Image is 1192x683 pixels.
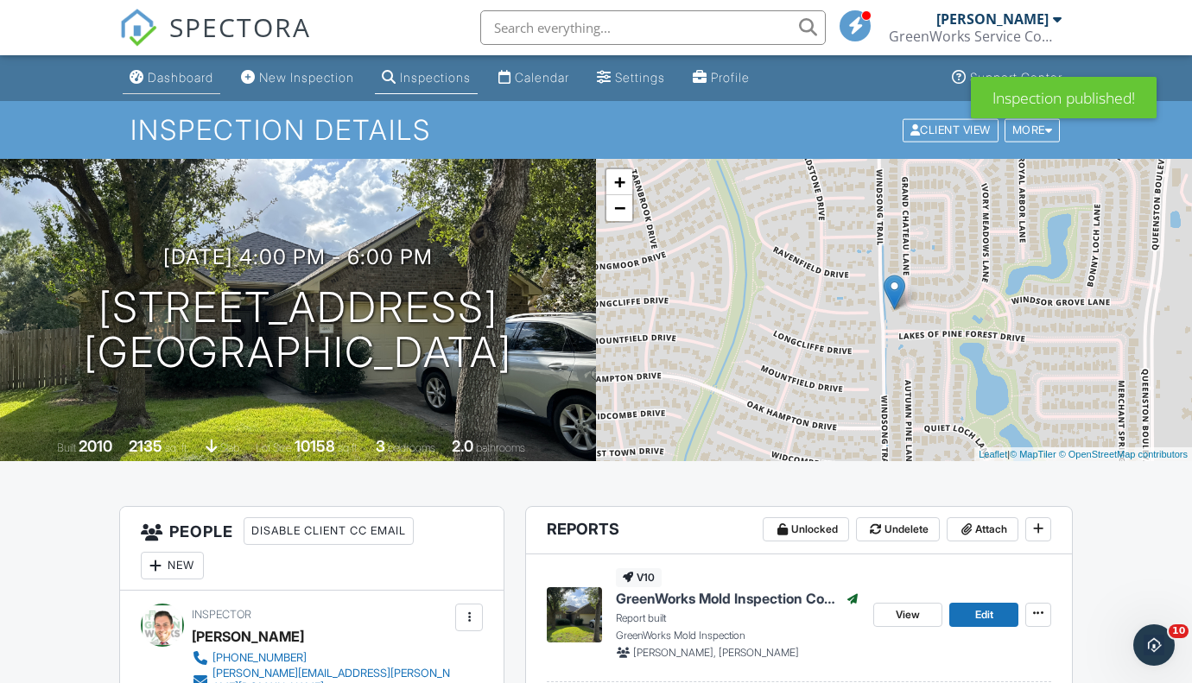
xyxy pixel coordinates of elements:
[84,285,512,376] h1: [STREET_ADDRESS] [GEOGRAPHIC_DATA]
[192,649,451,667] a: [PHONE_NUMBER]
[119,9,157,47] img: The Best Home Inspection Software - Spectora
[165,441,189,454] span: sq. ft.
[388,441,435,454] span: bedrooms
[491,62,576,94] a: Calendar
[452,437,473,455] div: 2.0
[79,437,112,455] div: 2010
[936,10,1049,28] div: [PERSON_NAME]
[129,437,162,455] div: 2135
[169,9,311,45] span: SPECTORA
[974,447,1192,462] div: |
[590,62,672,94] a: Settings
[57,441,76,454] span: Built
[376,437,385,455] div: 3
[480,10,826,45] input: Search everything...
[120,507,504,591] h3: People
[476,441,525,454] span: bathrooms
[686,62,757,94] a: Profile
[192,623,304,649] div: [PERSON_NAME]
[606,195,632,221] a: Zoom out
[130,115,1062,145] h1: Inspection Details
[148,70,213,85] div: Dashboard
[212,651,307,665] div: [PHONE_NUMBER]
[903,118,999,142] div: Client View
[1010,449,1056,459] a: © MapTiler
[400,70,471,85] div: Inspections
[1059,449,1188,459] a: © OpenStreetMap contributors
[338,441,359,454] span: sq.ft.
[234,62,361,94] a: New Inspection
[711,70,750,85] div: Profile
[259,70,354,85] div: New Inspection
[515,70,569,85] div: Calendar
[123,62,220,94] a: Dashboard
[295,437,335,455] div: 10158
[615,70,665,85] div: Settings
[1005,118,1061,142] div: More
[1133,624,1175,666] iframe: Intercom live chat
[606,169,632,195] a: Zoom in
[244,517,414,545] div: Disable Client CC Email
[192,608,251,621] span: Inspector
[220,441,239,454] span: slab
[979,449,1007,459] a: Leaflet
[971,77,1157,118] div: Inspection published!
[945,62,1069,94] a: Support Center
[256,441,292,454] span: Lot Size
[375,62,478,94] a: Inspections
[141,552,204,579] div: New
[163,245,433,269] h3: [DATE] 4:00 pm - 6:00 pm
[889,28,1062,45] div: GreenWorks Service Company
[901,123,1003,136] a: Client View
[119,23,311,60] a: SPECTORA
[1169,624,1189,638] span: 10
